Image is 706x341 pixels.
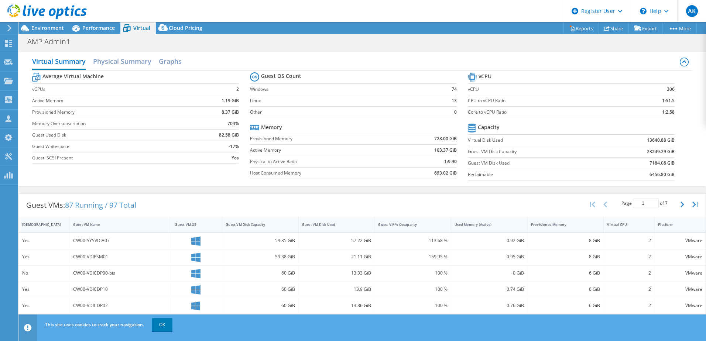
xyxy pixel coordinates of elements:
b: 82.58 GiB [219,131,239,139]
b: 206 [667,86,675,93]
div: 13.9 GiB [302,285,371,293]
div: Guest VMs: [19,194,144,217]
span: 87 Running / 97 Total [65,200,136,210]
input: jump to page [633,199,659,208]
h2: Physical Summary [93,54,151,69]
b: 13640.88 GiB [647,137,675,144]
div: 100 % [378,285,448,293]
div: Guest VM % Occupancy [378,222,439,227]
span: Cloud Pricing [169,24,202,31]
a: Share [599,23,629,34]
div: VMware [658,253,702,261]
div: CW00-VDICDP02 [73,302,168,310]
label: Linux [250,97,438,104]
b: Memory [261,124,282,131]
b: 2 [236,86,239,93]
b: 693.02 GiB [434,169,457,177]
label: Windows [250,86,438,93]
b: Average Virtual Machine [42,73,104,80]
div: 6 GiB [531,285,600,293]
div: [DEMOGRAPHIC_DATA] [22,222,57,227]
div: 60 GiB [226,302,295,310]
div: 100 % [378,269,448,277]
div: Guest VM Disk Used [302,222,363,227]
div: 2 [607,285,651,293]
b: Yes [232,154,239,162]
label: Virtual Disk Used [468,137,603,144]
div: 0.95 GiB [455,253,524,261]
div: 113.68 % [378,237,448,245]
span: Page of [621,199,668,208]
label: Host Consumed Memory [250,169,397,177]
div: Guest VM Name [73,222,159,227]
div: Platform [658,222,693,227]
b: 6456.80 GiB [650,171,675,178]
div: 60 GiB [226,269,295,277]
b: 1:2.58 [662,108,675,116]
label: Physical to Active Ratio [250,158,397,165]
div: 2 [607,269,651,277]
span: This site uses cookies to track your navigation. [45,321,144,328]
label: Guest iSCSI Present [32,154,194,162]
div: 60 GiB [226,285,295,293]
div: Provisioned Memory [531,222,592,227]
label: Memory Oversubscription [32,120,194,127]
div: 57.22 GiB [302,237,371,245]
b: Capacity [478,124,500,131]
label: Reclaimable [468,171,603,178]
div: 2 [607,302,651,310]
div: 0 GiB [455,269,524,277]
label: vCPUs [32,86,194,93]
h2: Virtual Summary [32,54,86,70]
div: CW00-SYSVDIA07 [73,237,168,245]
div: Used Memory (Active) [455,222,515,227]
div: Guest VM Disk Capacity [226,222,286,227]
div: VMware [658,302,702,310]
div: 21.11 GiB [302,253,371,261]
b: 103.37 GiB [434,147,457,154]
div: 100 % [378,302,448,310]
div: CW00-VDIPSM01 [73,253,168,261]
label: Other [250,108,438,116]
div: 8 GiB [531,253,600,261]
div: 13.33 GiB [302,269,371,277]
h1: AMP Admin1 [24,38,82,46]
div: 159.95 % [378,253,448,261]
div: Yes [22,285,66,293]
div: 2 [607,253,651,261]
label: Provisioned Memory [32,108,194,116]
div: 2 [607,237,651,245]
label: Guest Used Disk [32,131,194,139]
div: 59.38 GiB [226,253,295,261]
div: VMware [658,285,702,293]
div: 6 GiB [531,302,600,310]
span: Environment [31,24,64,31]
b: 13 [452,97,457,104]
h2: Graphs [159,54,182,69]
div: CW00-VDICDP10 [73,285,168,293]
b: -17% [229,143,239,150]
b: 23249.29 GiB [647,148,675,155]
div: No [22,269,66,277]
b: vCPU [479,73,491,80]
div: Yes [22,237,66,245]
div: 0.76 GiB [455,302,524,310]
div: Yes [22,302,66,310]
div: Guest VM OS [175,222,210,227]
div: 0.74 GiB [455,285,524,293]
b: 704% [227,120,239,127]
label: vCPU [468,86,627,93]
div: CW00-VDICDP00-bis [73,269,168,277]
label: Guest VM Disk Capacity [468,148,603,155]
b: 728.00 GiB [434,135,457,142]
label: Guest Whitespace [32,143,194,150]
label: Provisioned Memory [250,135,397,142]
b: 1.19 GiB [222,97,239,104]
span: Performance [82,24,115,31]
span: Virtual [133,24,150,31]
span: AK [686,5,698,17]
div: 0.92 GiB [455,237,524,245]
b: 8.37 GiB [222,108,239,116]
label: CPU to vCPU Ratio [468,97,627,104]
label: Active Memory [32,97,194,104]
